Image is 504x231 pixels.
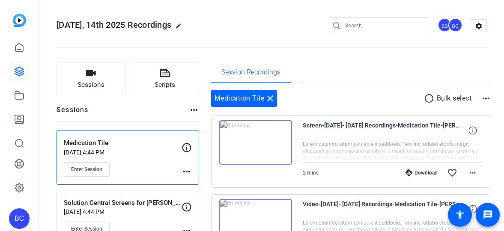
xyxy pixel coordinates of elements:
mat-icon: edit [176,23,186,33]
span: Screen-[DATE]- [DATE] Recordings-Medication Tile-[PERSON_NAME]-2025-10-13-12-37-59-270-0 [303,120,461,141]
span: Session Recordings [221,69,280,76]
div: Download [401,169,442,176]
mat-icon: accessibility [455,210,465,220]
mat-icon: more_horiz [481,93,491,104]
button: Scripts [131,62,200,96]
p: Medication Tile [64,138,182,148]
mat-icon: more_horiz [468,168,478,178]
mat-icon: favorite_border [447,168,457,178]
mat-icon: radio_button_unchecked [424,93,437,104]
span: Scripts [155,80,175,90]
div: Medication Tile [211,90,277,107]
h2: Sessions [57,105,89,121]
mat-icon: more_horiz [189,105,199,115]
img: thumb-nail [219,120,292,165]
ngx-avatar: Studio Support [438,18,453,33]
span: Video-[DATE]- [DATE] Recordings-Medication Tile-[PERSON_NAME]-2025-10-13-12-37-59-270-0 [303,199,461,219]
p: Solution Central Screens for [PERSON_NAME] [64,198,182,208]
div: BC [9,208,30,229]
span: Enter Session [71,166,102,173]
p: [DATE] 4:44 PM [64,149,182,156]
span: [DATE], 14th 2025 Recordings [57,20,171,30]
button: Enter Session [64,162,110,177]
p: [DATE] 4:44 PM [64,208,182,215]
div: SS [438,18,452,32]
button: Sessions [57,62,125,96]
mat-icon: message [483,210,493,220]
mat-icon: settings [470,20,487,33]
mat-icon: more_horiz [182,166,192,177]
span: Sessions [78,80,104,90]
input: Search [345,21,422,31]
mat-icon: close [265,93,275,104]
div: BC [448,18,462,32]
ngx-avatar: Blake Cole [448,18,463,33]
span: 2 mins [303,170,319,176]
img: blue-gradient.svg [13,14,26,27]
p: Bulk select [437,93,472,104]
